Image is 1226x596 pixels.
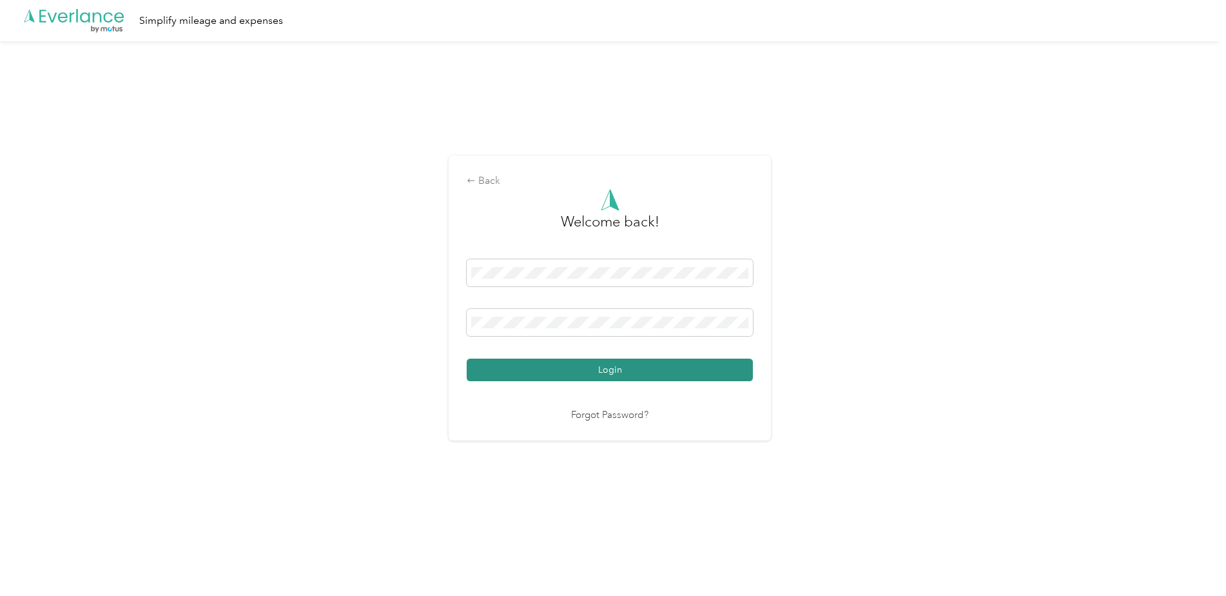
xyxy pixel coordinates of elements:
button: Login [467,359,753,381]
h3: greeting [561,211,659,246]
div: Back [467,174,753,189]
iframe: Everlance-gr Chat Button Frame [1154,524,1226,596]
a: Forgot Password? [571,408,648,423]
div: Simplify mileage and expenses [139,13,283,29]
